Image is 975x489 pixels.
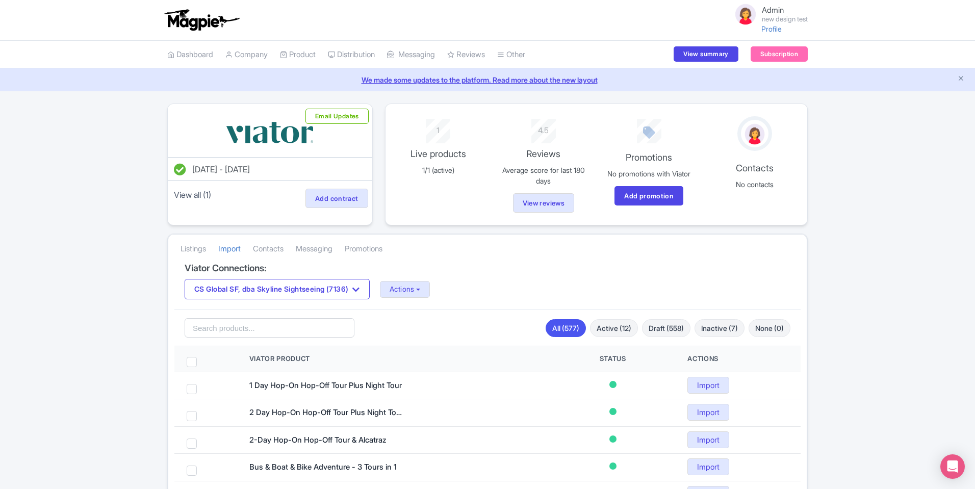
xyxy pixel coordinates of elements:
[345,235,382,263] a: Promotions
[602,168,696,179] p: No promotions with Viator
[497,147,590,161] p: Reviews
[305,189,368,208] a: Add contract
[642,319,690,337] a: Draft (558)
[687,377,729,394] a: Import
[280,41,316,69] a: Product
[6,74,969,85] a: We made some updates to the platform. Read more about the new layout
[957,73,965,85] button: Close announcement
[609,462,617,470] span: Active
[687,458,729,475] a: Import
[224,116,316,149] img: vbqrramwp3xkpi4ekcjz.svg
[727,2,808,27] a: Admin new design test
[749,319,790,337] a: None (0)
[762,16,808,22] small: new design test
[172,188,213,202] a: View all (1)
[380,281,430,298] button: Actions
[392,147,485,161] p: Live products
[546,319,586,337] a: All (577)
[513,193,575,213] a: View reviews
[614,186,683,205] a: Add promotion
[328,41,375,69] a: Distribution
[305,109,369,124] button: Email Updates
[602,150,696,164] p: Promotions
[387,41,435,69] a: Messaging
[761,24,782,33] a: Profile
[447,41,485,69] a: Reviews
[249,434,402,446] div: 2-Day Hop-On Hop-Off Tour & Alcatraz
[674,46,738,62] a: View summary
[392,119,485,137] div: 1
[296,235,332,263] a: Messaging
[225,41,268,69] a: Company
[249,380,402,392] div: 1 Day Hop-On Hop-Off Tour Plus Night Tour
[708,179,801,190] p: No contacts
[497,119,590,137] div: 4.5
[695,319,745,337] a: Inactive (7)
[743,122,766,146] img: avatar_key_member-9c1dde93af8b07d7383eb8b5fb890c87.png
[590,319,638,337] a: Active (12)
[181,235,206,263] a: Listings
[940,454,965,479] div: Open Intercom Messenger
[185,263,790,273] h4: Viator Connections:
[733,2,758,27] img: avatar_key_member-9c1dde93af8b07d7383eb8b5fb890c87.png
[609,408,617,415] span: Active
[497,41,525,69] a: Other
[609,435,617,443] span: Active
[167,41,213,69] a: Dashboard
[609,381,617,388] span: Active
[550,346,676,372] th: Status
[185,279,370,299] button: CS Global SF, dba Skyline Sightseeing (7136)
[708,161,801,175] p: Contacts
[497,165,590,186] p: Average score for last 180 days
[218,235,241,263] a: Import
[237,346,550,372] th: Viator Product
[249,407,402,419] div: 2 Day Hop-On Hop-Off Tour Plus Night Tour
[392,165,485,175] p: 1/1 (active)
[249,461,402,473] div: Bus & Boat & Bike Adventure - 3 Tours in 1
[751,46,808,62] a: Subscription
[675,346,801,372] th: Actions
[253,235,284,263] a: Contacts
[192,164,250,174] span: [DATE] - [DATE]
[185,318,354,338] input: Search products...
[162,9,241,31] img: logo-ab69f6fb50320c5b225c76a69d11143b.png
[687,404,729,421] a: Import
[687,431,729,448] a: Import
[762,5,784,15] span: Admin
